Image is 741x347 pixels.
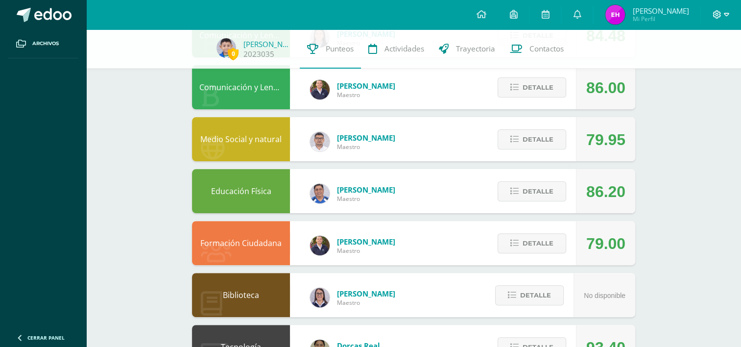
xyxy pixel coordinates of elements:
span: Maestro [337,195,395,203]
span: Maestro [337,298,395,307]
span: 0 [228,48,239,60]
div: Formación Ciudadana [192,221,290,265]
div: Comunicación y Lenguaje L2 [192,65,290,109]
img: 91d0d8d7f4541bee8702541c95888cbd.png [310,236,330,255]
span: [PERSON_NAME] [337,237,395,247]
span: [PERSON_NAME] [337,133,395,143]
button: Detalle [498,129,566,149]
div: 86.20 [586,170,625,214]
span: No disponible [584,292,625,299]
span: [PERSON_NAME] [337,289,395,298]
div: 79.95 [586,118,625,162]
span: Actividades [384,44,424,54]
img: 91d0d8d7f4541bee8702541c95888cbd.png [310,80,330,99]
div: Medio Social y natural [192,117,290,161]
a: Punteos [300,29,361,69]
img: 268dcb3232457d60ccb7118e35e9056b.png [216,38,236,58]
span: Detalle [523,182,553,200]
span: Mi Perfil [632,15,689,23]
a: Actividades [361,29,431,69]
span: [PERSON_NAME] [632,6,689,16]
span: Detalle [523,234,553,252]
div: Educación Física [192,169,290,213]
span: Maestro [337,143,395,151]
span: Maestro [337,247,395,255]
a: 2023035 [243,49,274,59]
a: Contactos [502,29,571,69]
button: Detalle [495,285,564,305]
button: Detalle [498,233,566,253]
div: 86.00 [586,66,625,110]
span: Detalle [523,130,553,149]
a: [PERSON_NAME] [243,39,292,49]
a: Trayectoria [431,29,502,69]
img: 393ce292fc358101f3090604727a9d97.png [310,184,330,203]
div: 79.00 [586,222,625,266]
span: Contactos [529,44,564,54]
span: Archivos [32,40,59,48]
span: [PERSON_NAME] [337,185,395,195]
img: c07090047897416ffda9ba07b5cd4801.png [605,5,625,25]
button: Detalle [498,181,566,201]
span: Detalle [520,286,551,304]
a: Archivos [8,29,78,58]
span: Trayectoria [456,44,495,54]
span: [PERSON_NAME] [337,81,395,91]
span: Cerrar panel [27,334,65,341]
button: Detalle [498,77,566,98]
img: 3f82e914fd0930cfbafcd5d5ad50682d.png [310,288,330,307]
div: Biblioteca [192,273,290,317]
span: Maestro [337,91,395,99]
img: 750a6895f128dd32ec8dcf336e60060a.png [310,132,330,151]
span: Detalle [523,78,553,97]
span: Punteos [326,44,354,54]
